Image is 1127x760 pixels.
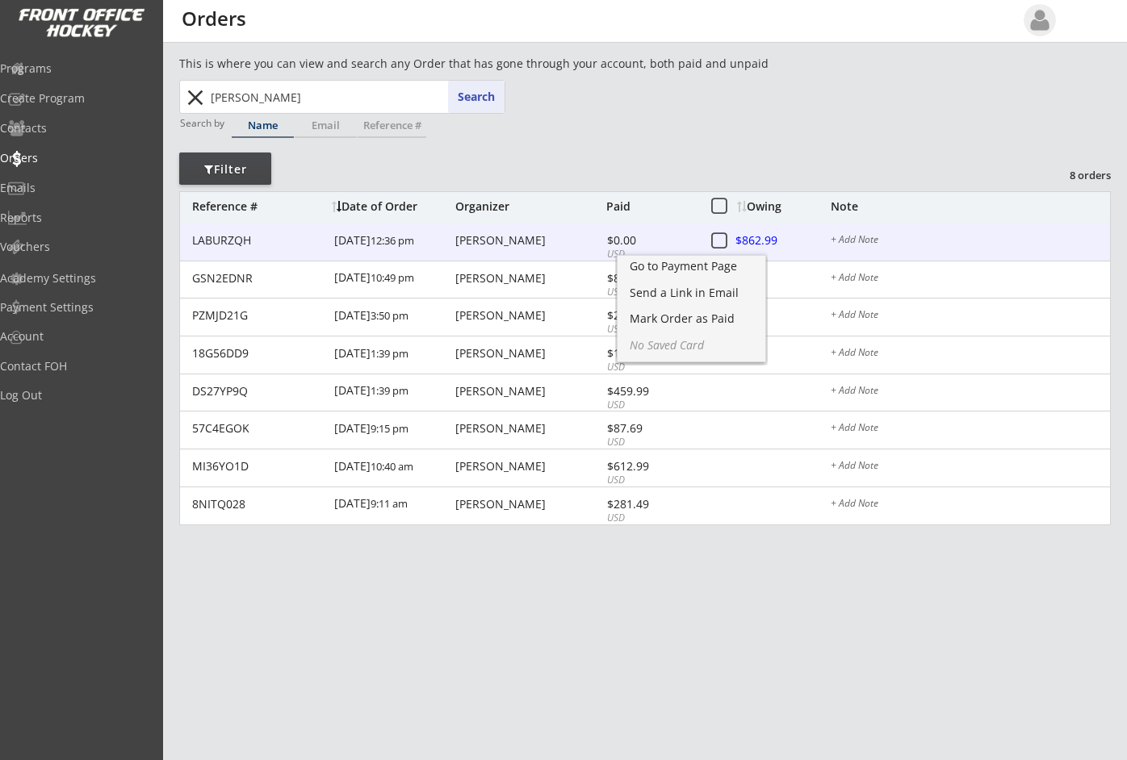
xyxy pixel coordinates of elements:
button: Search [448,81,505,113]
div: USD [607,474,693,487]
div: 8NITQ028 [192,499,325,510]
div: Note [831,201,1110,212]
div: Reference # [358,120,426,131]
div: MI36YO1D [192,461,325,472]
input: Start typing name... [207,81,505,113]
div: Owing [737,201,830,212]
div: [DATE] [334,299,451,335]
div: DS27YP9Q [192,386,325,397]
div: $246.78 [607,310,693,321]
div: $102.99 [607,348,693,359]
button: close [182,85,208,111]
font: 9:11 am [371,496,408,511]
div: [PERSON_NAME] [455,386,602,397]
a: Go to Payment Page [618,256,765,280]
div: + Add Note [831,423,1110,436]
font: 1:39 pm [371,346,408,361]
div: [DATE] [334,223,451,260]
div: [PERSON_NAME] [455,423,602,434]
div: PZMJD21G [192,310,325,321]
font: 10:40 am [371,459,413,474]
div: + Add Note [831,348,1110,361]
div: $87.69 [607,423,693,434]
div: 18G56DD9 [192,348,325,359]
div: LABURZQH [192,235,325,246]
div: Send a Link in Email [630,287,753,299]
div: USD [607,512,693,525]
div: Name [232,120,294,131]
font: 1:39 pm [371,383,408,398]
div: This is where you can view and search any Order that has gone through your account, both paid and... [179,56,861,72]
div: $862.99 [735,235,829,246]
font: 12:36 pm [371,233,414,248]
div: 8 orders [1027,168,1111,182]
div: [DATE] [334,487,451,524]
div: Date of Order [332,201,451,212]
div: USD [607,323,693,336]
div: + Add Note [831,235,1110,248]
div: [PERSON_NAME] [455,348,602,359]
div: [PERSON_NAME] [455,499,602,510]
div: Mark Order as Paid [630,313,753,324]
div: No Saved Card [630,340,753,351]
div: [PERSON_NAME] [455,273,602,284]
div: + Add Note [831,310,1110,323]
div: USD [607,436,693,449]
div: $459.99 [607,386,693,397]
div: [DATE] [334,449,451,486]
font: 9:15 pm [371,421,408,436]
div: USD [607,286,693,299]
div: $87.69 [607,273,693,284]
div: [DATE] [334,411,451,448]
font: 10:49 pm [371,270,414,285]
div: [PERSON_NAME] [455,235,602,246]
div: + Add Note [831,386,1110,399]
div: 57C4EGOK [192,423,325,434]
div: USD [607,361,693,374]
div: $281.49 [607,499,693,510]
div: Search by [180,118,226,128]
div: [PERSON_NAME] [455,461,602,472]
div: Reference # [192,201,324,212]
div: GSN2EDNR [192,273,325,284]
div: + Add Note [831,461,1110,474]
div: Paid [606,201,693,212]
div: [DATE] [334,374,451,411]
div: + Add Note [831,273,1110,286]
div: $0.00 [607,235,693,246]
div: $612.99 [607,461,693,472]
div: Go to Payment Page [630,261,753,272]
div: [DATE] [334,261,451,298]
div: USD [607,399,693,412]
div: Filter [179,161,271,177]
div: [DATE] [334,336,451,373]
div: [PERSON_NAME] [455,310,602,321]
div: Email [295,120,357,131]
font: 3:50 pm [371,308,408,323]
div: + Add Note [831,499,1110,512]
div: Open popup for option to send email asking for remaining amount [618,282,765,307]
div: USD [607,248,693,261]
div: Organizer [455,201,602,212]
div: If they have paid you through cash, check, online transfer, etc. [618,308,765,332]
